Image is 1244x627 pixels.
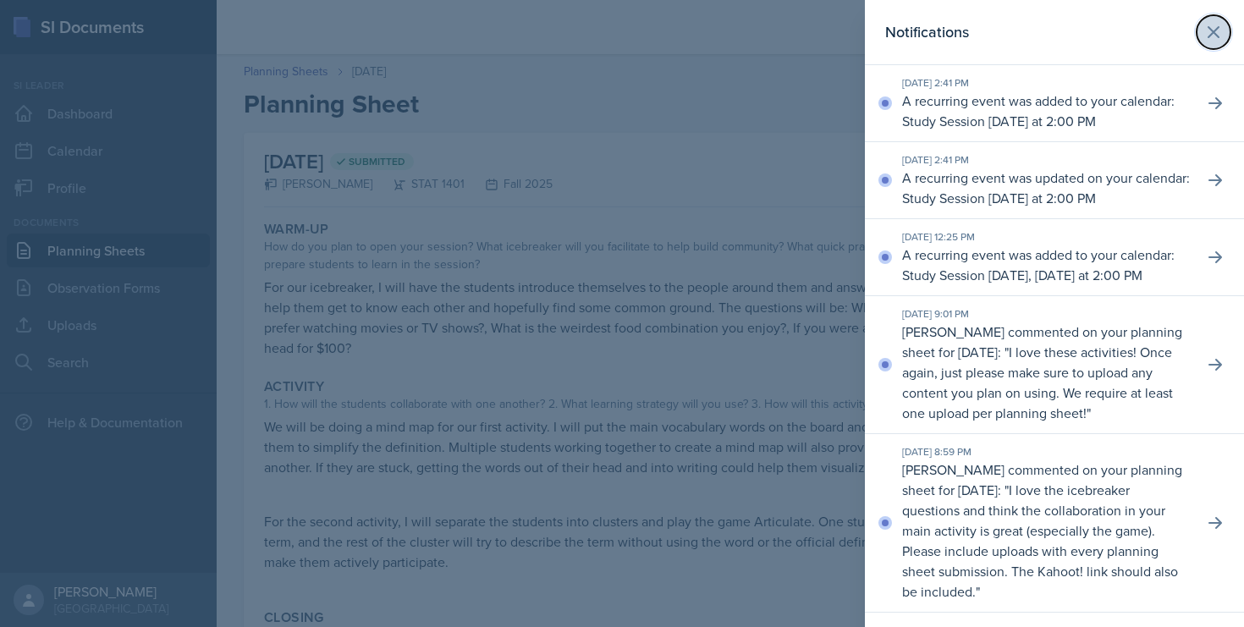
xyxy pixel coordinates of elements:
[902,229,1190,245] div: [DATE] 12:25 PM
[902,322,1190,423] p: [PERSON_NAME] commented on your planning sheet for [DATE]: " "
[902,459,1190,602] p: [PERSON_NAME] commented on your planning sheet for [DATE]: " "
[902,91,1190,131] p: A recurring event was added to your calendar: Study Session [DATE] at 2:00 PM
[885,20,969,44] h2: Notifications
[902,481,1178,601] p: I love the icebreaker questions and think the collaboration in your main activity is great (espec...
[902,245,1190,285] p: A recurring event was added to your calendar: Study Session [DATE], [DATE] at 2:00 PM
[902,306,1190,322] div: [DATE] 9:01 PM
[902,168,1190,208] p: A recurring event was updated on your calendar: Study Session [DATE] at 2:00 PM
[902,343,1173,422] p: I love these activities! Once again, just please make sure to upload any content you plan on usin...
[902,75,1190,91] div: [DATE] 2:41 PM
[902,152,1190,168] div: [DATE] 2:41 PM
[902,444,1190,459] div: [DATE] 8:59 PM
